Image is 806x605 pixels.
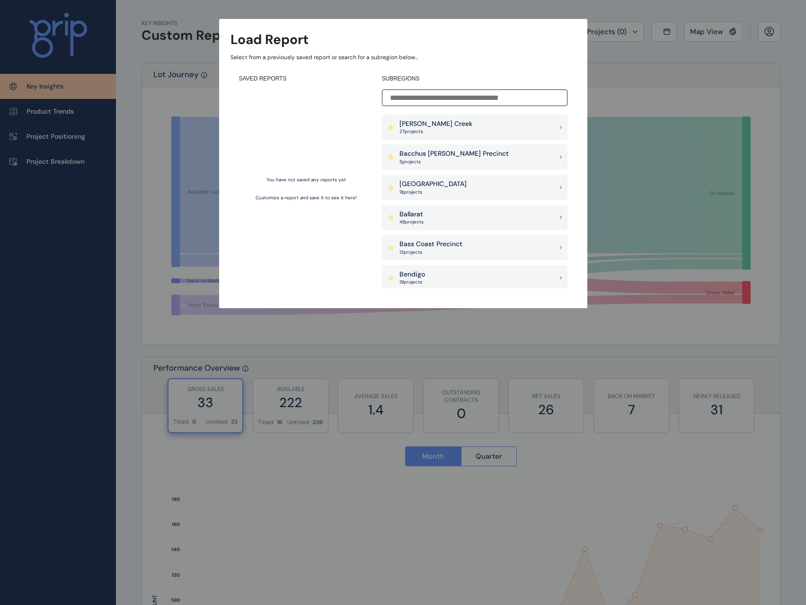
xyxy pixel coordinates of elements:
[399,179,467,189] p: [GEOGRAPHIC_DATA]
[399,270,425,279] p: Bendigo
[230,53,576,62] p: Select from a previously saved report or search for a subregion below...
[239,75,373,83] h4: SAVED REPORTS
[382,75,567,83] h4: SUBREGIONS
[266,177,346,183] p: You have not saved any reports yet
[399,249,462,256] p: 13 project s
[399,119,472,129] p: [PERSON_NAME] Creek
[399,240,462,249] p: Bass Coast Precinct
[399,219,424,225] p: 48 project s
[230,30,309,49] h3: Load Report
[256,195,357,201] p: Customize a report and save it to see it here!
[399,149,509,159] p: Bacchus [PERSON_NAME] Precinct
[399,128,472,135] p: 27 project s
[399,210,424,219] p: Ballarat
[399,279,425,285] p: 19 project s
[399,159,509,165] p: 5 project s
[399,189,467,196] p: 18 project s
